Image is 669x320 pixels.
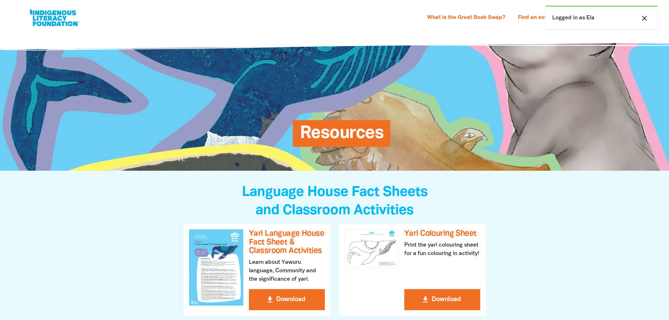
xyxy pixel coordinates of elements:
i: get_app [421,295,430,304]
i: get_app [266,295,274,304]
h3: Yari Language House Fact Sheet & Classroom Activities [249,229,325,255]
div: Logged in as Ela [545,6,658,29]
a: Find an event [514,12,557,24]
img: Yari Language House Fact Sheet & Classroom Activities [189,229,243,306]
span: Language House Fact Sheets [242,186,427,199]
span: and Classroom Activities [256,204,413,217]
button: close [638,14,651,23]
button: get_app Download [249,289,325,310]
a: What is the Great Book Swap? [423,12,509,24]
button: get_app Download [404,289,480,310]
img: Yari Colouring Sheet [345,229,399,268]
i: close [640,14,649,22]
span: Resources [300,125,384,147]
h3: Yari Colouring Sheet [404,229,480,238]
